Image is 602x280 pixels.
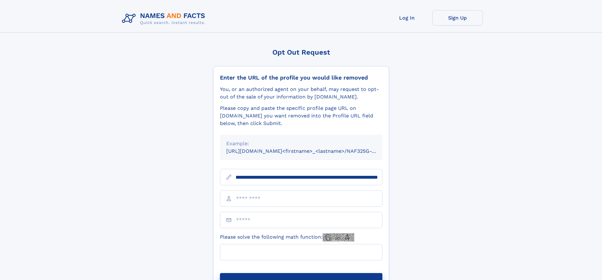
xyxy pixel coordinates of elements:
[382,10,432,26] a: Log In
[220,104,382,127] div: Please copy and paste the specific profile page URL on [DOMAIN_NAME] you want removed into the Pr...
[226,148,394,154] small: [URL][DOMAIN_NAME]<firstname>_<lastname>/NAF325G-xxxxxxxx
[220,74,382,81] div: Enter the URL of the profile you would like removed
[220,233,354,241] label: Please solve the following math function:
[220,86,382,101] div: You, or an authorized agent on your behalf, may request to opt-out of the sale of your informatio...
[213,48,389,56] div: Opt Out Request
[432,10,483,26] a: Sign Up
[226,140,376,147] div: Example:
[119,10,210,27] img: Logo Names and Facts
